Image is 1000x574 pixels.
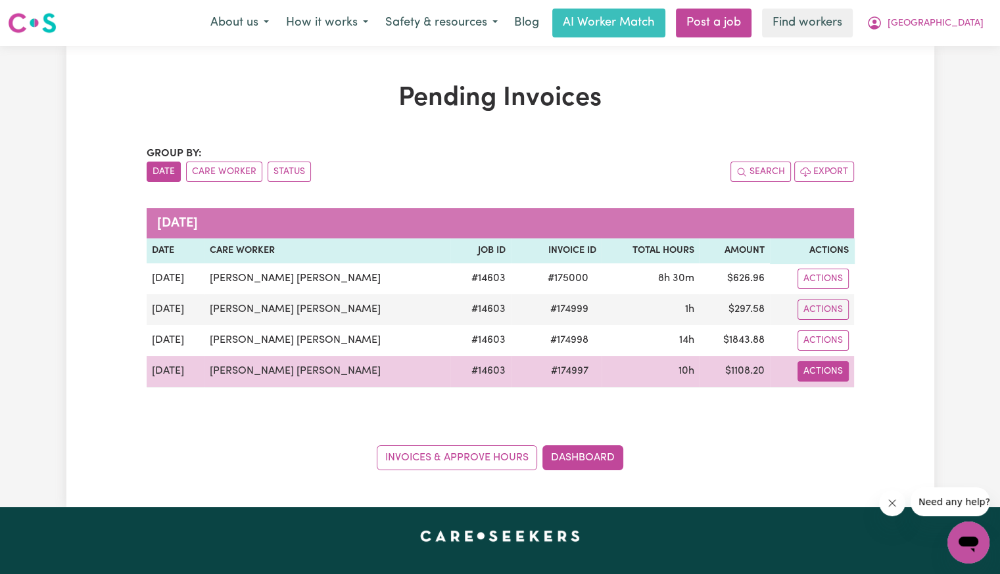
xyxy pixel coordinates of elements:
iframe: Message from company [911,487,989,516]
button: Actions [798,330,849,351]
a: Blog [506,9,547,37]
span: 8 hours 30 minutes [658,273,694,284]
td: $ 626.96 [700,263,770,294]
a: Careseekers home page [420,531,580,541]
a: AI Worker Match [552,9,665,37]
td: $ 1108.20 [700,356,770,387]
span: [GEOGRAPHIC_DATA] [888,16,984,31]
td: # 14603 [450,294,511,325]
td: $ 297.58 [700,294,770,325]
td: $ 1843.88 [700,325,770,356]
button: About us [202,9,277,37]
a: Dashboard [542,445,623,470]
th: Date [147,238,204,263]
h1: Pending Invoices [147,83,854,114]
button: Actions [798,269,849,289]
td: # 14603 [450,263,511,294]
img: Careseekers logo [8,11,57,35]
th: Total Hours [602,238,700,263]
button: Export [794,162,854,182]
a: Careseekers logo [8,8,57,38]
td: [DATE] [147,294,204,325]
td: [DATE] [147,356,204,387]
th: Care Worker [204,238,450,263]
button: How it works [277,9,377,37]
button: Safety & resources [377,9,506,37]
span: Group by: [147,148,202,159]
span: 1 hour [685,304,694,315]
td: [PERSON_NAME] [PERSON_NAME] [204,294,450,325]
td: [DATE] [147,325,204,356]
caption: [DATE] [147,208,854,238]
td: # 14603 [450,325,511,356]
button: sort invoices by paid status [268,162,311,182]
button: Actions [798,299,849,320]
td: # 14603 [450,356,511,387]
button: Search [730,162,791,182]
span: # 174998 [542,332,596,348]
a: Post a job [676,9,751,37]
button: sort invoices by date [147,162,181,182]
td: [DATE] [147,263,204,294]
span: 14 hours [679,335,694,345]
td: [PERSON_NAME] [PERSON_NAME] [204,325,450,356]
button: sort invoices by care worker [186,162,262,182]
th: Invoice ID [511,238,602,263]
span: 10 hours [679,366,694,376]
button: My Account [858,9,992,37]
a: Invoices & Approve Hours [377,445,537,470]
td: [PERSON_NAME] [PERSON_NAME] [204,356,450,387]
th: Amount [700,238,770,263]
span: # 175000 [540,271,596,286]
iframe: Close message [879,490,905,516]
span: # 174997 [543,363,596,379]
th: Job ID [450,238,511,263]
button: Actions [798,361,849,382]
iframe: Button to launch messaging window [947,521,989,563]
span: # 174999 [542,301,596,317]
th: Actions [770,238,853,263]
td: [PERSON_NAME] [PERSON_NAME] [204,263,450,294]
span: Need any help? [8,9,80,20]
a: Find workers [762,9,853,37]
